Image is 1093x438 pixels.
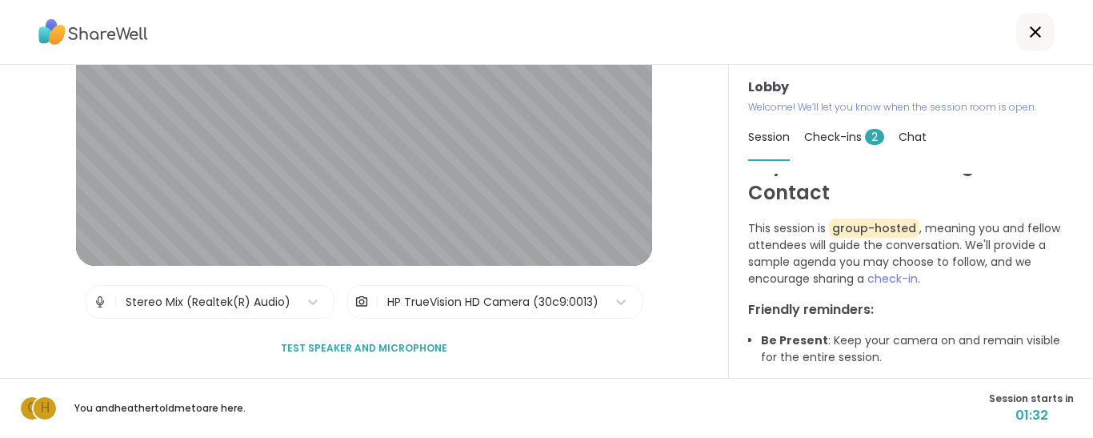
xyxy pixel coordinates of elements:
[354,286,369,318] img: Camera
[804,129,884,145] span: Check-ins
[748,100,1074,115] p: Welcome! We’ll let you know when the session room is open.
[274,332,454,365] button: Test speaker and microphone
[281,341,447,356] span: Test speaker and microphone
[38,14,148,50] img: ShareWell Logo
[93,286,107,318] img: Microphone
[829,219,919,238] span: group-hosted
[748,129,790,145] span: Session
[387,294,599,311] div: HP TrueVision HD Camera (30c9:0013)
[761,332,1074,366] li: : Keep your camera on and remain visible for the entire session.
[761,332,828,348] b: Be Present
[748,78,1074,97] h3: Lobby
[27,398,38,419] span: C
[41,398,50,419] span: h
[748,150,1074,207] h1: Beyond Abuse: Healing After No-Contact
[70,401,250,416] p: You and heathertoldmeto are here.
[114,286,118,318] span: |
[867,271,918,287] span: check-in
[989,406,1074,425] span: 01:32
[865,129,884,145] span: 2
[126,294,290,311] div: Stereo Mix (Realtek(R) Audio)
[375,286,379,318] span: |
[748,300,1074,319] h3: Friendly reminders:
[748,220,1074,287] p: This session is , meaning you and fellow attendees will guide the conversation. We'll provide a s...
[899,129,927,145] span: Chat
[989,392,1074,406] span: Session starts in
